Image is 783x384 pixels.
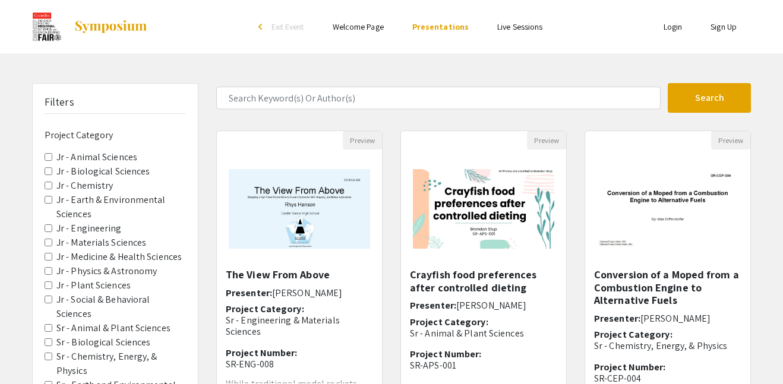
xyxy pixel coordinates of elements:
[410,360,557,371] p: SR-APS-001
[410,300,557,311] h6: Presenter:
[410,316,488,328] span: Project Category:
[594,313,741,324] h6: Presenter:
[527,131,566,150] button: Preview
[56,278,131,293] label: Jr - Plant Sciences
[594,340,741,351] p: Sr - Chemistry, Energy, & Physics
[32,12,148,42] a: The 2023 CoorsTek Denver Metro Regional Science and Engineering Fair!
[9,331,50,375] iframe: Chat
[585,157,750,261] img: <p class="ql-align-center"><strong style="background-color: transparent; color: rgb(0, 0, 0);">Co...
[497,21,542,32] a: Live Sessions
[56,321,171,335] label: Sr - Animal & Plant Sciences
[711,131,750,150] button: Preview
[410,328,557,339] p: Sr - Animal & Plant Sciences
[271,21,304,32] span: Exit Event
[711,21,737,32] a: Sign Up
[56,236,146,250] label: Jr - Materials Sciences
[56,350,186,378] label: Sr - Chemistry, Energy, & Physics
[45,129,186,141] h6: Project Category
[594,268,741,307] h5: Conversion of a Moped from a Combustion Engine to Alternative Fuels
[456,299,526,312] span: [PERSON_NAME]
[272,287,342,299] span: [PERSON_NAME]
[56,293,186,321] label: Jr - Social & Behavioral Sciences
[226,358,373,370] p: SR-ENG-008
[401,157,566,261] img: <p class="ql-align-center"><strong style="background-color: transparent; color: rgb(0, 0, 0);">Cr...
[226,303,304,315] span: Project Category:
[216,87,661,109] input: Search Keyword(s) Or Author(s)
[258,23,266,30] div: arrow_back_ios
[226,287,373,299] h6: Presenter:
[226,268,373,281] h5: The View From Above
[412,21,469,32] a: Presentations
[668,83,751,113] button: Search
[410,268,557,294] h5: Crayfish food preferences after controlled dieting
[32,12,62,42] img: The 2023 CoorsTek Denver Metro Regional Science and Engineering Fair!
[226,315,373,337] p: Sr - Engineering & Materials Sciences
[56,250,182,264] label: Jr - Medicine & Health Sciences
[343,131,382,150] button: Preview
[56,193,186,221] label: Jr - Earth & Environmental Sciences
[74,20,148,34] img: Symposium by ForagerOne
[664,21,683,32] a: Login
[640,312,711,325] span: [PERSON_NAME]
[410,348,482,360] span: Project Number:
[594,373,741,384] p: SR-CEP-004
[56,164,150,179] label: Jr - Biological Sciences
[333,21,384,32] a: Welcome Page
[56,264,157,278] label: Jr - Physics & Astronomy
[226,347,298,359] span: Project Number:
[56,335,150,350] label: Sr - Biological Sciences
[217,157,382,261] img: <p>The View From Above</p>
[594,361,666,373] span: Project Number:
[45,96,74,109] h5: Filters
[56,150,137,164] label: Jr - Animal Sciences
[56,179,113,193] label: Jr - Chemistry
[56,221,122,236] label: Jr - Engineering
[594,328,673,341] span: Project Category:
